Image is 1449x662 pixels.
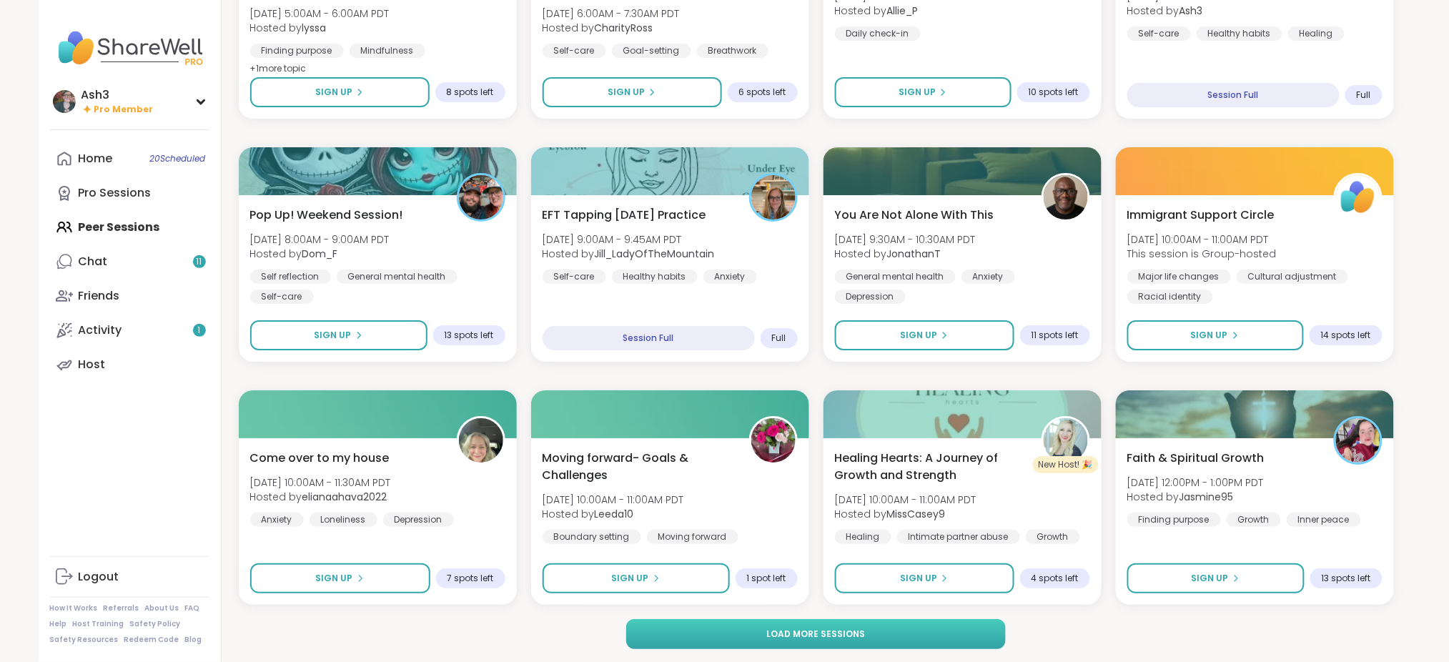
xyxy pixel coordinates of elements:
[543,207,706,224] span: EFT Tapping [DATE] Practice
[1032,573,1079,584] span: 4 spots left
[1044,418,1088,463] img: MissCasey9
[1127,232,1277,247] span: [DATE] 10:00AM - 11:00AM PDT
[543,21,680,35] span: Hosted by
[250,450,390,467] span: Come over to my house
[185,603,200,613] a: FAQ
[185,635,202,645] a: Blog
[543,326,755,350] div: Session Full
[1288,26,1345,41] div: Healing
[447,573,494,584] span: 7 spots left
[1197,26,1282,41] div: Healthy habits
[459,175,503,219] img: Dom_F
[81,87,154,103] div: Ash3
[751,175,796,219] img: Jill_LadyOfTheMountain
[150,153,206,164] span: 20 Scheduled
[1127,207,1275,224] span: Immigrant Support Circle
[350,44,425,58] div: Mindfulness
[50,23,209,73] img: ShareWell Nav Logo
[53,90,76,113] img: Ash3
[1237,270,1348,284] div: Cultural adjustment
[250,77,430,107] button: Sign Up
[1192,572,1229,585] span: Sign Up
[897,530,1020,544] div: Intimate partner abuse
[835,247,976,261] span: Hosted by
[1029,87,1079,98] span: 10 spots left
[835,232,976,247] span: [DATE] 9:30AM - 10:30AM PDT
[250,563,430,593] button: Sign Up
[315,86,352,99] span: Sign Up
[835,530,891,544] div: Healing
[1227,513,1281,527] div: Growth
[543,6,680,21] span: [DATE] 6:00AM - 7:30AM PDT
[772,332,786,344] span: Full
[302,21,327,35] b: lyssa
[1127,563,1305,593] button: Sign Up
[250,44,344,58] div: Finding purpose
[612,572,649,585] span: Sign Up
[608,86,645,99] span: Sign Up
[50,279,209,313] a: Friends
[647,530,738,544] div: Moving forward
[1127,290,1213,304] div: Racial identity
[1127,4,1266,18] span: Hosted by
[887,507,946,521] b: MissCasey9
[130,619,181,629] a: Safety Policy
[751,418,796,463] img: Leeda10
[302,247,338,261] b: Dom_F
[900,329,937,342] span: Sign Up
[50,142,209,176] a: Home20Scheduled
[543,232,715,247] span: [DATE] 9:00AM - 9:45AM PDT
[626,619,1006,649] button: Load more sessions
[94,104,154,116] span: Pro Member
[835,77,1012,107] button: Sign Up
[747,573,786,584] span: 1 spot left
[612,270,698,284] div: Healthy habits
[1044,175,1088,219] img: JonathanT
[899,86,936,99] span: Sign Up
[1127,26,1191,41] div: Self-care
[543,44,606,58] div: Self-care
[445,330,494,341] span: 13 spots left
[887,4,919,18] b: Allie_P
[835,450,1026,484] span: Healing Hearts: A Journey of Growth and Strength
[73,619,124,629] a: Host Training
[50,313,209,347] a: Activity1
[198,325,201,337] span: 1
[50,635,119,645] a: Safety Resources
[79,357,106,372] div: Host
[835,290,906,304] div: Depression
[250,513,304,527] div: Anxiety
[250,290,314,304] div: Self-care
[835,26,921,41] div: Daily check-in
[250,6,390,21] span: [DATE] 5:00AM - 6:00AM PDT
[835,270,956,284] div: General mental health
[835,320,1014,350] button: Sign Up
[250,475,391,490] span: [DATE] 10:00AM - 11:30AM PDT
[250,320,427,350] button: Sign Up
[250,247,390,261] span: Hosted by
[50,603,98,613] a: How It Works
[79,151,113,167] div: Home
[595,507,634,521] b: Leeda10
[250,207,403,224] span: Pop Up! Weekend Session!
[543,450,733,484] span: Moving forward- Goals & Challenges
[459,418,503,463] img: elianaahava2022
[1336,175,1380,219] img: ShareWell
[1032,330,1079,341] span: 11 spots left
[447,87,494,98] span: 8 spots left
[1127,450,1265,467] span: Faith & Spiritual Growth
[1191,329,1228,342] span: Sign Up
[1180,4,1203,18] b: Ash3
[50,176,209,210] a: Pro Sessions
[50,347,209,382] a: Host
[302,490,387,504] b: elianaahava2022
[835,493,976,507] span: [DATE] 10:00AM - 11:00AM PDT
[1127,490,1264,504] span: Hosted by
[887,247,941,261] b: JonathanT
[1336,418,1380,463] img: Jasmine95
[835,507,976,521] span: Hosted by
[383,513,454,527] div: Depression
[1321,330,1371,341] span: 14 spots left
[1127,83,1340,107] div: Session Full
[50,244,209,279] a: Chat11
